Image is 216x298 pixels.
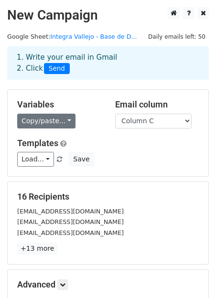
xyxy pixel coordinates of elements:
a: +13 more [17,243,57,255]
iframe: Chat Widget [168,252,216,298]
small: Google Sheet: [7,33,137,40]
a: Templates [17,138,58,148]
a: Copy/paste... [17,114,76,128]
h5: Email column [115,99,199,110]
small: [EMAIL_ADDRESS][DOMAIN_NAME] [17,208,124,215]
a: Daily emails left: 50 [145,33,209,40]
h5: Advanced [17,279,199,290]
a: Load... [17,152,54,167]
div: 1. Write your email in Gmail 2. Click [10,52,206,74]
div: Widget de chat [168,252,216,298]
h2: New Campaign [7,7,209,23]
span: Send [44,63,70,74]
button: Save [69,152,94,167]
span: Daily emails left: 50 [145,32,209,42]
h5: Variables [17,99,101,110]
h5: 16 Recipients [17,192,199,202]
a: Integra Vallejo - Base de D... [50,33,137,40]
small: [EMAIL_ADDRESS][DOMAIN_NAME] [17,229,124,236]
small: [EMAIL_ADDRESS][DOMAIN_NAME] [17,218,124,225]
